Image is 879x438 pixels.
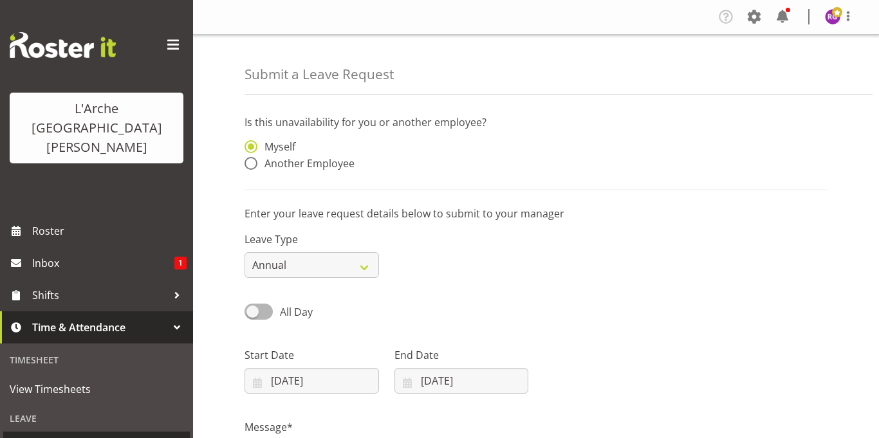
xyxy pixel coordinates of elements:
[245,347,379,363] label: Start Date
[10,379,183,399] span: View Timesheets
[174,257,187,269] span: 1
[3,347,190,373] div: Timesheet
[32,318,167,337] span: Time & Attendance
[257,157,355,170] span: Another Employee
[10,32,116,58] img: Rosterit website logo
[825,9,840,24] img: rob-goulton10285.jpg
[245,232,379,247] label: Leave Type
[32,253,174,273] span: Inbox
[23,99,171,157] div: L'Arche [GEOGRAPHIC_DATA][PERSON_NAME]
[245,114,828,130] p: Is this unavailability for you or another employee?
[32,286,167,305] span: Shifts
[245,368,379,394] input: Click to select...
[280,305,313,319] span: All Day
[32,221,187,241] span: Roster
[394,368,529,394] input: Click to select...
[394,347,529,363] label: End Date
[257,140,295,153] span: Myself
[3,373,190,405] a: View Timesheets
[245,419,528,435] label: Message*
[245,67,394,82] h4: Submit a Leave Request
[245,206,828,221] p: Enter your leave request details below to submit to your manager
[3,405,190,432] div: Leave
